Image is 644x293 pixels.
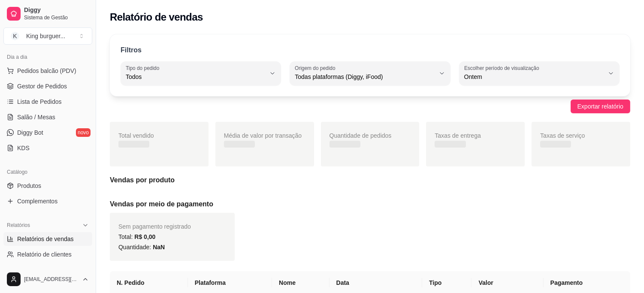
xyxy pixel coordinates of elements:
[295,64,338,72] label: Origem do pedido
[3,165,92,179] div: Catálogo
[26,32,65,40] div: King burguer ...
[17,235,74,243] span: Relatórios de vendas
[118,233,155,240] span: Total:
[17,197,57,205] span: Complementos
[224,132,302,139] span: Média de valor por transação
[17,250,72,259] span: Relatório de clientes
[118,132,154,139] span: Total vendido
[464,64,542,72] label: Escolher período de visualização
[24,14,89,21] span: Sistema de Gestão
[17,82,67,91] span: Gestor de Pedidos
[3,50,92,64] div: Dia a dia
[7,222,30,229] span: Relatórios
[110,199,630,209] h5: Vendas por meio de pagamento
[17,144,30,152] span: KDS
[17,181,41,190] span: Produtos
[3,27,92,45] button: Select a team
[126,72,266,81] span: Todos
[24,6,89,14] span: Diggy
[464,72,604,81] span: Ontem
[153,244,165,251] span: NaN
[121,45,142,55] p: Filtros
[24,276,79,283] span: [EMAIL_ADDRESS][DOMAIN_NAME]
[17,97,62,106] span: Lista de Pedidos
[435,132,481,139] span: Taxas de entrega
[330,132,392,139] span: Quantidade de pedidos
[126,64,162,72] label: Tipo do pedido
[134,233,155,240] span: R$ 0,00
[295,72,435,81] span: Todas plataformas (Diggy, iFood)
[118,223,191,230] span: Sem pagamento registrado
[17,113,55,121] span: Salão / Mesas
[11,32,19,40] span: K
[110,10,203,24] h2: Relatório de vendas
[17,128,43,137] span: Diggy Bot
[118,244,165,251] span: Quantidade:
[110,175,630,185] h5: Vendas por produto
[17,66,76,75] span: Pedidos balcão (PDV)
